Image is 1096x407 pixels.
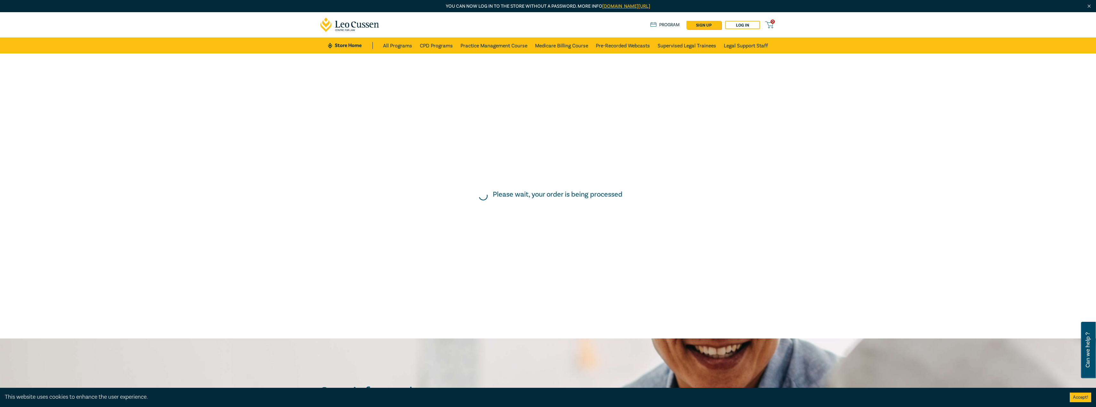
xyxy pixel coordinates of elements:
[602,3,650,9] a: [DOMAIN_NAME][URL]
[650,21,680,28] a: Program
[1070,393,1091,402] button: Accept cookies
[1086,4,1092,9] img: Close
[383,37,412,53] a: All Programs
[771,20,775,24] span: 0
[535,37,588,53] a: Medicare Billing Course
[686,21,721,29] a: sign up
[596,37,650,53] a: Pre-Recorded Webcasts
[328,42,372,49] a: Store Home
[320,3,776,10] p: You can now log in to the store without a password. More info
[460,37,527,53] a: Practice Management Course
[5,393,1060,401] div: This website uses cookies to enhance the user experience.
[725,21,760,29] a: Log in
[320,384,471,401] h2: Stay informed.
[1085,326,1091,374] span: Can we help ?
[724,37,768,53] a: Legal Support Staff
[658,37,716,53] a: Supervised Legal Trainees
[420,37,453,53] a: CPD Programs
[493,190,622,199] h5: Please wait, your order is being processed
